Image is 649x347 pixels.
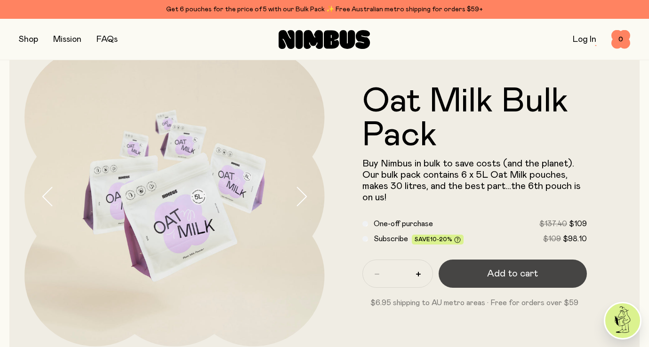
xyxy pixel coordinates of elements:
[563,235,587,243] span: $98.10
[374,220,433,228] span: One-off purchase
[487,267,538,280] span: Add to cart
[430,237,452,242] span: 10-20%
[605,303,640,338] img: agent
[362,159,581,202] span: Buy Nimbus in bulk to save costs (and the planet). Our bulk pack contains 6 x 5L Oat Milk pouches...
[439,260,587,288] button: Add to cart
[96,35,118,44] a: FAQs
[415,237,461,244] span: Save
[362,297,587,308] p: $6.95 shipping to AU metro areas · Free for orders over $59
[362,85,587,152] h1: Oat Milk Bulk Pack
[374,235,408,243] span: Subscribe
[53,35,81,44] a: Mission
[539,220,567,228] span: $137.40
[19,4,630,15] div: Get 6 pouches for the price of 5 with our Bulk Pack ✨ Free Australian metro shipping for orders $59+
[573,35,596,44] a: Log In
[569,220,587,228] span: $109
[611,30,630,49] button: 0
[543,235,561,243] span: $109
